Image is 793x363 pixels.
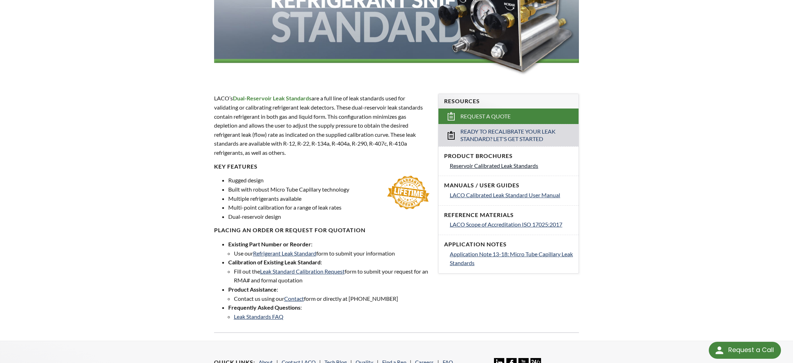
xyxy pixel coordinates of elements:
span: LACO Scope of Accreditation ISO 17025:2017 [450,221,562,228]
li: Built with robust Micro Tube Capillary technology [228,185,430,194]
a: Contact [284,295,304,302]
strong: Calibration of Existing Leak Standard [228,259,321,265]
strong: Existing Part Number or Reorder [228,241,311,247]
a: Leak Standard Calibration Request [260,268,345,275]
a: Refrigerant Leak Standard [253,250,316,257]
div: Request a Call [728,342,774,358]
li: : [228,303,430,321]
li: : [228,285,430,303]
h4: Product Brochures [444,152,573,160]
a: LACO Scope of Accreditation ISO 17025:2017 [450,220,573,229]
li: Multi-point calibration for a range of leak rates [228,203,430,212]
h4: Application Notes [444,241,573,248]
span: Request a Quote [460,113,511,120]
li: : [228,240,430,258]
a: Reservoir Calibrated Leak Standards [450,161,573,170]
li: Dual-reservoir design [228,212,430,221]
h4: Reference Materials [444,211,573,219]
h4: key FEATURES [214,163,430,170]
li: Use our form to submit your information [234,249,430,258]
h4: Resources [444,98,573,105]
a: LACO Calibrated Leak Standard User Manual [450,191,573,200]
li: Multiple refrigerants available [228,194,430,203]
span: LACO Calibrated Leak Standard User Manual [450,192,560,198]
a: Application Note 13-18: Micro Tube Capillary Leak Standards [450,250,573,268]
li: : [228,258,430,285]
span: Ready to Recalibrate Your Leak Standard? Let's Get Started [460,128,559,143]
li: Rugged design [228,176,430,185]
div: Request a Call [709,342,781,359]
h4: Manuals / User Guides [444,182,573,189]
h4: PLACING AN ORDER OR REQUEST FOR QUOTATION [214,227,430,234]
span: Application Note 13-18: Micro Tube Capillary Leak Standards [450,251,573,267]
strong: Frequently Asked Questions [228,304,300,311]
strong: Dual-Reservoir Leak Standards [233,95,311,101]
strong: Product Assistance [228,286,277,293]
img: Lifetime-Warranty.png [387,176,430,209]
a: Request a Quote [438,109,579,124]
li: Contact us using our form or directly at [PHONE_NUMBER] [234,294,430,303]
p: LACO’s are a full line of leak standards used for validating or calibrating refrigerant leak dete... [214,94,430,157]
a: Ready to Recalibrate Your Leak Standard? Let's Get Started [438,124,579,146]
a: Leak Standards FAQ [234,313,283,320]
img: round button [714,345,725,356]
span: Reservoir Calibrated Leak Standards [450,162,538,169]
li: Fill out the form to submit your request for an RMA# and formal quotation [234,267,430,285]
